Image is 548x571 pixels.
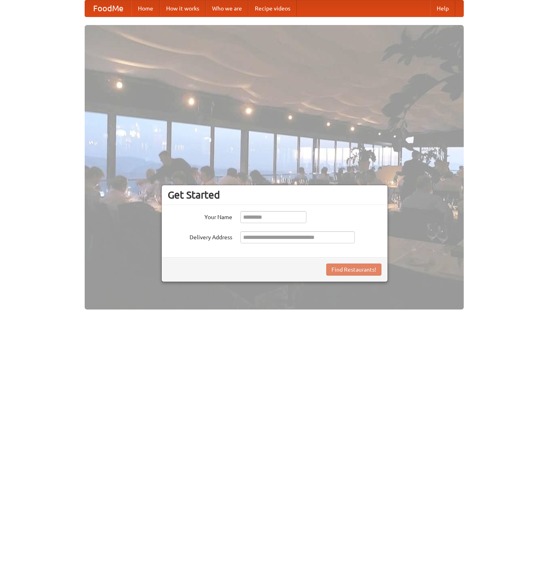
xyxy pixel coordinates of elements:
[206,0,248,17] a: Who we are
[326,264,381,276] button: Find Restaurants!
[168,189,381,201] h3: Get Started
[85,0,131,17] a: FoodMe
[160,0,206,17] a: How it works
[168,231,232,241] label: Delivery Address
[168,211,232,221] label: Your Name
[131,0,160,17] a: Home
[248,0,297,17] a: Recipe videos
[430,0,455,17] a: Help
